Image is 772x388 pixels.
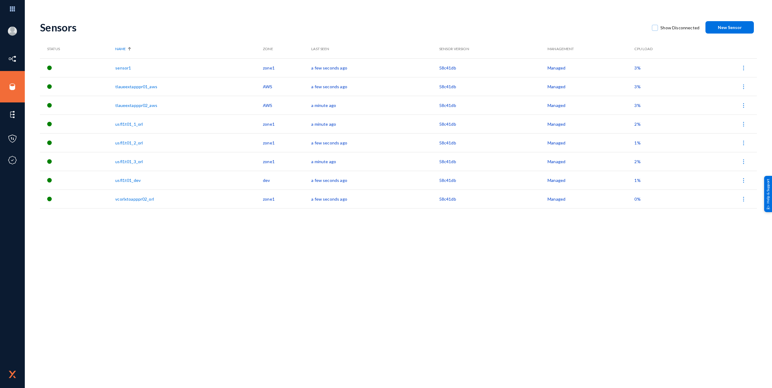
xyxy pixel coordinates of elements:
td: Managed [548,96,634,115]
td: 58c41db [439,189,548,208]
span: 1% [634,140,640,145]
td: Managed [548,77,634,96]
span: 3% [634,103,640,108]
td: AWS [263,77,311,96]
th: Status [40,40,115,58]
img: icon-sources.svg [8,82,17,91]
td: Managed [548,115,634,133]
a: tlaueextapppr01_aws [115,84,157,89]
div: Sensors [40,21,646,34]
a: usfl1t01_1_orl [115,121,143,127]
img: icon-compliance.svg [8,156,17,165]
span: 2% [634,121,640,127]
img: icon-more.svg [741,84,747,90]
a: sensor1 [115,65,131,70]
th: Last Seen [311,40,439,58]
span: New Sensor [718,25,742,30]
td: a minute ago [311,152,439,171]
img: icon-more.svg [741,121,747,127]
td: 58c41db [439,171,548,189]
td: a minute ago [311,96,439,115]
td: zone1 [263,189,311,208]
th: Zone [263,40,311,58]
td: AWS [263,96,311,115]
td: a few seconds ago [311,77,439,96]
a: usfl1t01_dev [115,178,141,183]
th: Management [548,40,634,58]
img: icon-elements.svg [8,110,17,119]
a: vcorlxtoapppr02_orl [115,196,154,202]
th: CPU Load [634,40,693,58]
td: a few seconds ago [311,58,439,77]
img: icon-more.svg [741,65,747,71]
td: 58c41db [439,58,548,77]
td: Managed [548,171,634,189]
img: icon-inventory.svg [8,54,17,63]
td: a minute ago [311,115,439,133]
td: 58c41db [439,152,548,171]
th: Sensor Version [439,40,548,58]
td: zone1 [263,152,311,171]
span: 3% [634,84,640,89]
img: icon-policies.svg [8,134,17,143]
button: New Sensor [705,21,754,34]
td: 58c41db [439,133,548,152]
td: zone1 [263,133,311,152]
img: app launcher [3,2,21,15]
span: Show Disconnected [660,23,699,32]
span: 2% [634,159,640,164]
div: Name [115,46,260,52]
img: icon-more.svg [741,140,747,146]
img: blank-profile-picture.png [8,27,17,36]
td: 58c41db [439,115,548,133]
td: a few seconds ago [311,133,439,152]
td: 58c41db [439,96,548,115]
td: Managed [548,152,634,171]
img: help_support.svg [766,205,770,209]
img: icon-more.svg [741,159,747,165]
a: usfl1t01_3_orl [115,159,143,164]
div: Help & Support [764,176,772,212]
img: icon-more.svg [741,102,747,108]
span: 3% [634,65,640,70]
td: 58c41db [439,77,548,96]
img: icon-more.svg [741,196,747,202]
td: Managed [548,189,634,208]
td: dev [263,171,311,189]
td: a few seconds ago [311,189,439,208]
td: a few seconds ago [311,171,439,189]
span: 0% [634,196,640,202]
td: Managed [548,58,634,77]
span: 1% [634,178,640,183]
td: zone1 [263,115,311,133]
a: usfl1t01_2_orl [115,140,143,145]
td: zone1 [263,58,311,77]
img: icon-more.svg [741,177,747,183]
span: Name [115,46,126,52]
a: tlaueextapppr02_aws [115,103,157,108]
td: Managed [548,133,634,152]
